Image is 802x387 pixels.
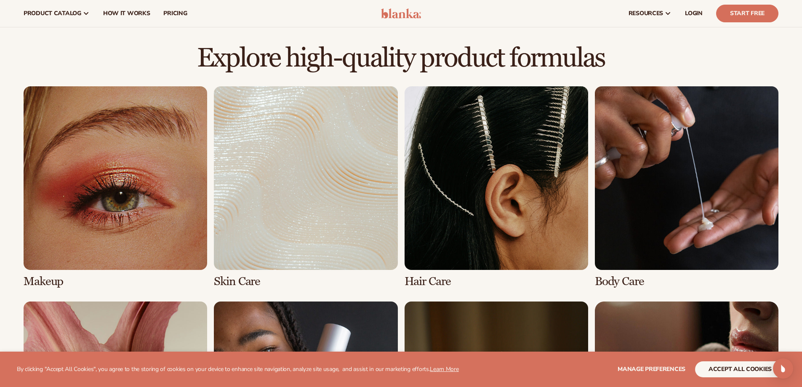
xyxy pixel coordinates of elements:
[430,365,458,373] a: Learn More
[24,10,81,17] span: product catalog
[17,366,459,373] p: By clicking "Accept All Cookies", you agree to the storing of cookies on your device to enhance s...
[24,86,207,288] div: 1 / 8
[629,10,663,17] span: resources
[595,275,778,288] h3: Body Care
[24,44,778,72] h2: Explore high-quality product formulas
[103,10,150,17] span: How It Works
[595,86,778,288] div: 4 / 8
[773,358,793,379] div: Open Intercom Messenger
[214,275,397,288] h3: Skin Care
[24,275,207,288] h3: Makeup
[163,10,187,17] span: pricing
[405,86,588,288] div: 3 / 8
[618,361,685,377] button: Manage preferences
[618,365,685,373] span: Manage preferences
[214,86,397,288] div: 2 / 8
[405,275,588,288] h3: Hair Care
[716,5,778,22] a: Start Free
[695,361,785,377] button: accept all cookies
[381,8,421,19] img: logo
[685,10,703,17] span: LOGIN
